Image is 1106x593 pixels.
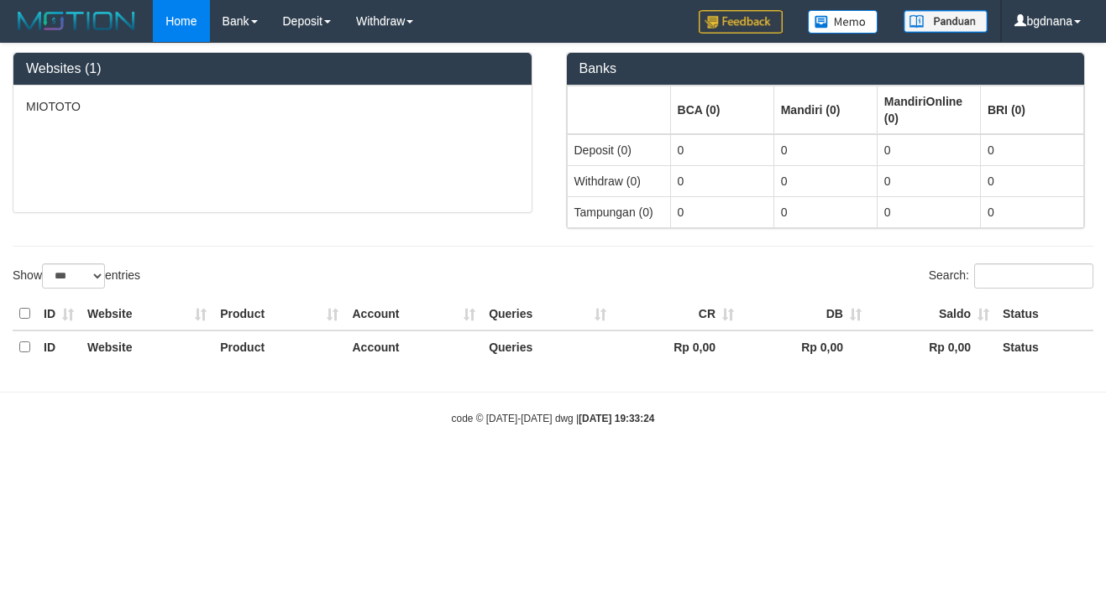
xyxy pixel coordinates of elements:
td: Deposit (0) [567,134,670,166]
select: Showentries [42,263,105,289]
label: Search: [929,263,1093,289]
h3: Banks [579,61,1072,76]
th: Website [81,298,213,330]
th: Product [213,298,345,330]
td: 0 [877,165,980,196]
td: 0 [670,196,773,227]
th: Group: activate to sort column ascending [877,86,980,134]
th: Product [213,330,345,363]
td: 0 [877,134,980,166]
th: Rp 0,00 [868,330,996,363]
td: 0 [670,134,773,166]
td: 0 [980,165,1083,196]
td: 0 [980,196,1083,227]
td: 0 [773,165,877,196]
th: Group: activate to sort column ascending [773,86,877,134]
label: Show entries [13,263,140,289]
th: Queries [482,330,613,363]
th: CR [613,298,741,330]
th: Rp 0,00 [741,330,868,363]
small: code © [DATE]-[DATE] dwg | [452,413,655,424]
img: Feedback.jpg [699,10,783,34]
th: Rp 0,00 [613,330,741,363]
td: 0 [773,196,877,227]
h3: Websites (1) [26,61,519,76]
img: panduan.png [904,10,988,33]
td: Withdraw (0) [567,165,670,196]
th: Status [996,330,1093,363]
th: Group: activate to sort column ascending [980,86,1083,134]
td: 0 [773,134,877,166]
input: Search: [974,263,1093,289]
th: ID [37,298,81,330]
th: Saldo [868,298,996,330]
th: Group: activate to sort column ascending [670,86,773,134]
p: MIOTOTO [26,98,519,115]
th: DB [741,298,868,330]
th: Account [345,330,482,363]
th: Queries [482,298,613,330]
img: Button%20Memo.svg [808,10,878,34]
th: Status [996,298,1093,330]
th: Group: activate to sort column ascending [567,86,670,134]
td: 0 [877,196,980,227]
th: Account [345,298,482,330]
th: ID [37,330,81,363]
td: Tampungan (0) [567,196,670,227]
strong: [DATE] 19:33:24 [579,413,654,424]
td: 0 [670,165,773,196]
img: MOTION_logo.png [13,8,140,34]
th: Website [81,330,213,363]
td: 0 [980,134,1083,166]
